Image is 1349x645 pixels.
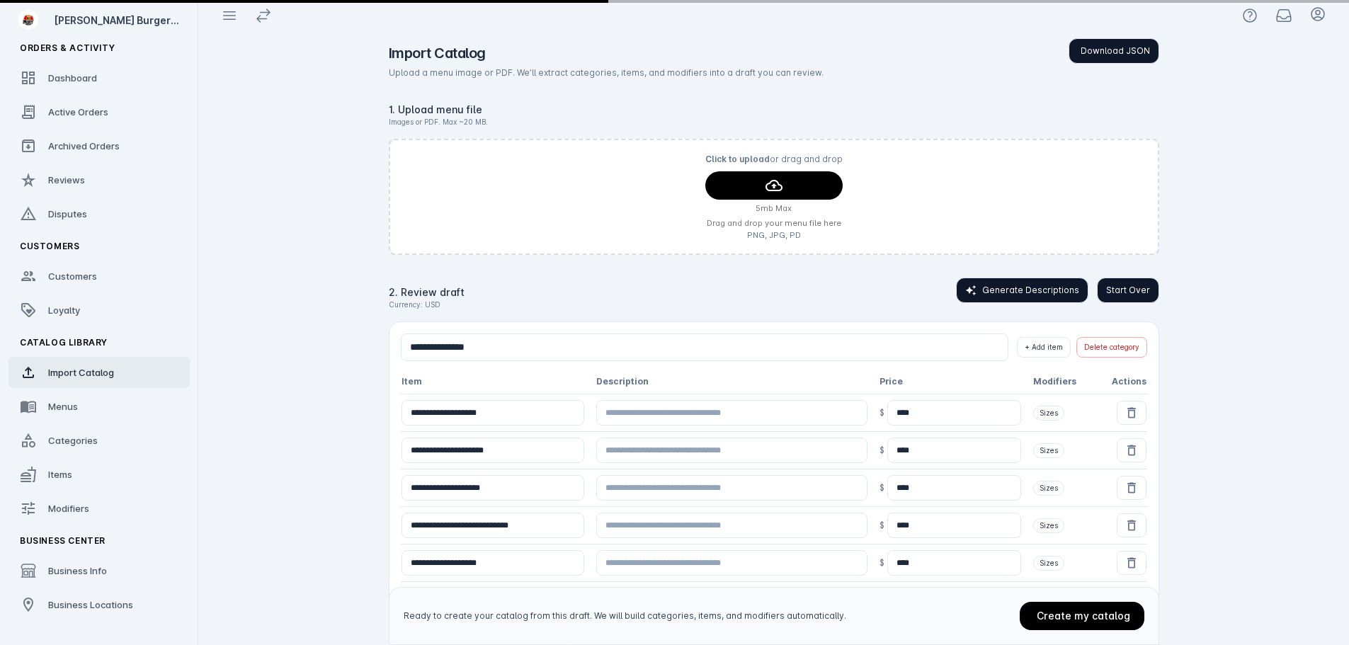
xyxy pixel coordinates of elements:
[48,140,120,152] span: Archived Orders
[1081,45,1150,57] span: Download JSON
[8,425,190,456] a: Categories
[1033,518,1064,533] span: Sizes
[1102,370,1147,394] th: Actions
[8,555,190,586] a: Business Info
[48,435,98,446] span: Categories
[404,610,846,622] div: Ready to create your catalog from this draft. We will build categories, items, and modifiers auto...
[705,229,843,241] small: PNG, JPG, PD
[1117,551,1146,575] button: Delete item
[389,117,488,127] p: Images or PDF. Max ~20 MB.
[596,370,879,394] th: Description
[48,174,85,185] span: Reviews
[880,406,884,419] span: $
[48,469,72,480] span: Items
[8,589,190,620] a: Business Locations
[8,391,190,422] a: Menus
[48,401,78,412] span: Menus
[1025,342,1063,353] span: + Add item
[1117,513,1146,537] button: Delete item
[389,299,465,310] p: Currency: USD
[8,459,190,490] a: Items
[401,370,596,394] th: Item
[8,295,190,326] a: Loyalty
[20,337,108,348] span: Catalog Library
[389,67,1159,79] p: Upload a menu image or PDF. We’ll extract categories, items, and modifiers into a draft you can r...
[956,278,1088,303] button: Generate Descriptions
[1097,278,1159,303] button: Start Over
[8,62,190,93] a: Dashboard
[8,130,190,161] a: Archived Orders
[1033,443,1064,458] span: Sizes
[8,493,190,524] a: Modifiers
[48,503,89,514] span: Modifiers
[48,270,97,282] span: Customers
[8,96,190,127] a: Active Orders
[705,153,843,166] p: or drag and drop
[705,171,843,200] button: continue
[1033,406,1064,421] span: Sizes
[1033,556,1064,571] span: Sizes
[880,556,884,569] span: $
[1076,337,1147,358] button: Delete category
[389,42,486,64] h1: Import Catalog
[48,565,107,576] span: Business Info
[880,481,884,494] span: $
[1017,337,1071,358] button: + Add item
[8,357,190,388] a: Import Catalog
[20,535,106,546] span: Business Center
[1033,481,1064,496] span: Sizes
[1037,610,1130,622] span: Create my catalog
[1032,370,1102,394] th: Modifiers
[1117,476,1146,500] button: Delete item
[48,72,97,84] span: Dashboard
[54,13,184,28] div: [PERSON_NAME] Burger Bar
[1020,602,1144,630] button: Create my catalog
[48,208,87,219] span: Disputes
[879,370,1033,394] th: Price
[1117,438,1146,462] button: Delete item
[48,106,108,118] span: Active Orders
[880,444,884,457] span: $
[389,102,488,117] h2: 1. Upload menu file
[389,285,465,299] h2: 2. Review draft
[1084,342,1139,353] span: Delete category
[1069,38,1159,64] button: Download JSON
[705,154,770,164] span: Click to upload
[48,599,133,610] span: Business Locations
[8,198,190,229] a: Disputes
[982,284,1079,297] span: Generate Descriptions
[48,367,114,378] span: Import Catalog
[705,202,843,215] small: 5mb Max
[1106,284,1150,297] span: Start Over
[880,519,884,532] span: $
[1117,401,1146,425] button: Delete item
[705,217,843,229] small: Drag and drop your menu file here
[20,241,79,251] span: Customers
[8,261,190,292] a: Customers
[48,304,80,316] span: Loyalty
[20,42,115,53] span: Orders & Activity
[8,164,190,195] a: Reviews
